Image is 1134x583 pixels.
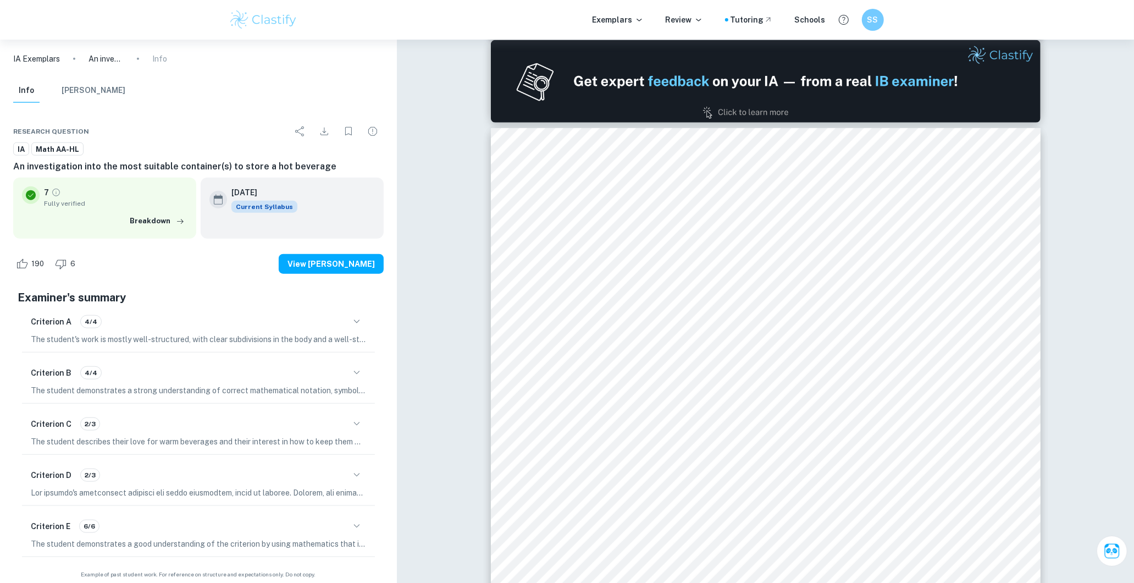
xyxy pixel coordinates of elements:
[13,160,384,173] h6: An investigation into the most suitable container(s) to store a hot beverage
[644,197,650,210] span: s
[31,469,71,481] h6: Criterion D
[81,470,99,480] span: 2/3
[31,520,70,532] h6: Criterion E
[44,199,187,208] span: Fully verified
[52,255,81,273] div: Dislike
[866,14,879,26] h6: SS
[611,353,974,364] span: ....................................................................................................
[602,197,616,210] span: Co
[593,14,644,26] p: Exemplars
[557,418,609,429] span: Container 3
[64,258,81,269] span: 6
[362,120,384,142] div: Report issue
[31,367,71,379] h6: Criterion B
[569,197,577,210] span: b
[127,213,187,229] button: Breakdown
[31,333,366,345] p: The student's work is mostly well-structured, with clear subdivisions in the body and a well-stat...
[32,144,83,155] span: Math AA-HL
[13,255,50,273] div: Like
[13,142,29,156] a: IA
[31,384,366,397] p: The student demonstrates a strong understanding of correct mathematical notation, symbols, and te...
[14,144,29,155] span: IA
[611,386,973,397] span: ....................................................................................................
[279,254,384,274] button: View [PERSON_NAME]
[18,289,379,306] h5: Examiner's summary
[557,320,972,331] span: Key Formulae Used...................................................................................
[152,53,167,65] p: Info
[557,287,970,298] span: Variables and Significance .........................................................................
[595,197,599,210] span: f
[31,487,366,499] p: Lor ipsumdo's ametconsect adipisci eli seddo eiusmodtem, incid ut laboree. Dolorem, ali enimadmin...
[579,197,586,210] span: e
[666,14,703,26] p: Review
[557,197,569,210] span: Ta
[557,548,973,559] span: Works Cited ........................................................................................
[338,120,359,142] div: Bookmark
[231,201,297,213] span: Current Syllabus
[44,186,49,199] p: 7
[31,316,71,328] h6: Criterion A
[633,197,640,210] span: n
[51,188,61,197] a: Grade fully verified
[231,186,289,199] h6: [DATE]
[81,368,101,378] span: 4/4
[81,419,99,429] span: 2/3
[557,353,609,364] span: Container 1
[834,10,853,29] button: Help and Feedback
[229,9,298,31] img: Clastify logo
[640,197,643,210] span: t
[491,40,1041,123] img: Ad
[557,450,969,461] span: Comparison and Conclusion ..........................................................................
[616,197,623,210] span: n
[557,516,971,527] span: Possible extensions.................................................................................
[13,127,89,136] span: Research question
[80,521,99,531] span: 6/6
[731,14,773,26] a: Tutoring
[13,570,384,579] span: Example of past student work. For reference on structure and expectations only. Do not copy.
[862,9,884,31] button: SS
[557,483,971,494] span: Evaluation .........................................................................................
[31,538,366,550] p: The student demonstrates a good understanding of the criterion by using mathematics that is not o...
[13,79,40,103] button: Info
[313,120,335,142] div: Download
[1097,536,1127,566] button: Ask Clai
[81,317,101,327] span: 4/4
[627,197,634,210] span: e
[231,201,297,213] div: This exemplar is based on the current syllabus. Feel free to refer to it for inspiration/ideas wh...
[588,197,595,210] span: o
[25,258,50,269] span: 190
[576,197,579,210] span: l
[13,53,60,65] a: IA Exemplars
[622,197,626,210] span: t
[62,79,125,103] button: [PERSON_NAME]
[31,142,84,156] a: Math AA-HL
[795,14,826,26] a: Schools
[557,222,966,233] span: Introduction and Rationale .........................................................................
[557,255,968,266] span: Aim and Methodology.................................................................................
[31,418,71,430] h6: Criterion C
[611,418,973,429] span: ....................................................................................................
[890,163,962,174] span: Session: [DATE]
[557,386,609,397] span: Container 2
[31,436,366,448] p: The student describes their love for warm beverages and their interest in how to keep them warm a...
[88,53,124,65] p: An investigation into the most suitable container(s) to store a hot beverage
[289,120,311,142] div: Share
